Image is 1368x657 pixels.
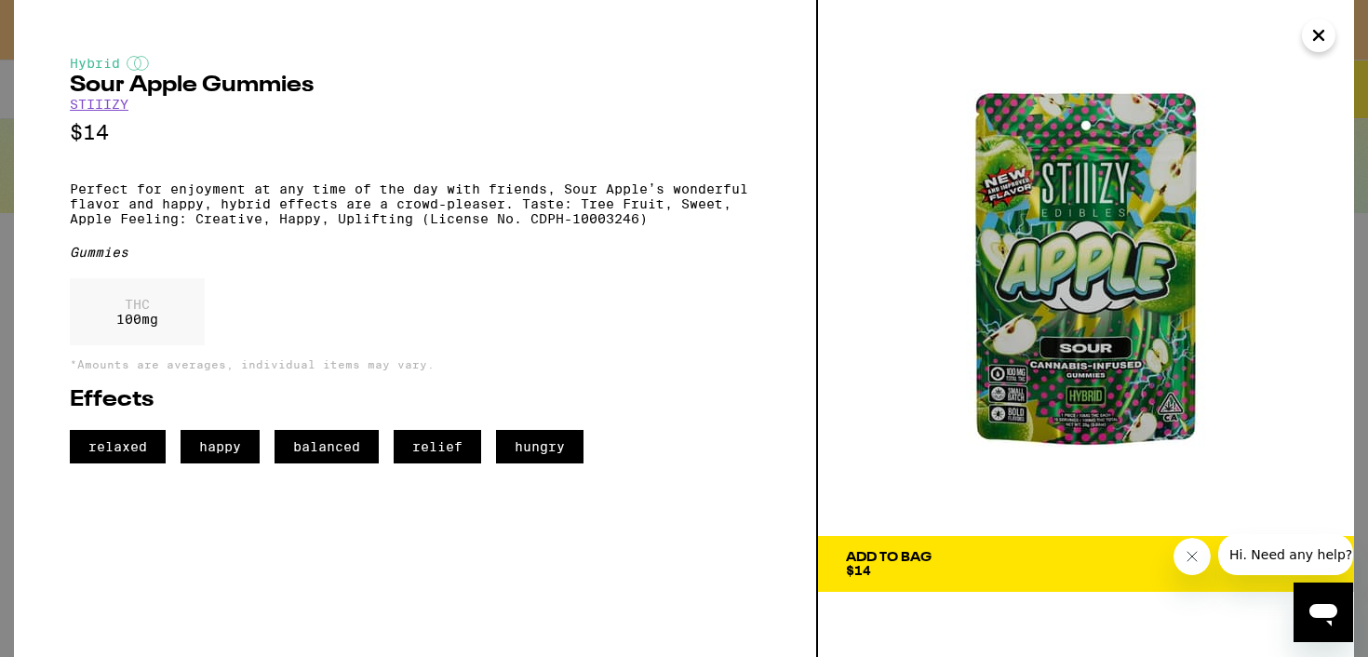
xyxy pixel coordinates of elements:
p: Perfect for enjoyment at any time of the day with friends, Sour Apple’s wonderful flavor and happ... [70,181,760,226]
div: Hybrid [70,56,760,71]
iframe: Close message [1174,538,1211,575]
p: THC [116,297,158,312]
div: 100 mg [70,278,205,345]
img: hybridColor.svg [127,56,149,71]
span: hungry [496,430,583,463]
p: $14 [70,121,760,144]
span: relaxed [70,430,166,463]
div: Gummies [70,245,760,260]
iframe: Button to launch messaging window [1294,583,1353,642]
p: *Amounts are averages, individual items may vary. [70,358,760,370]
span: balanced [275,430,379,463]
button: Close [1302,19,1335,52]
span: $14 [846,563,871,578]
h2: Sour Apple Gummies [70,74,760,97]
div: Add To Bag [846,551,932,564]
a: STIIIZY [70,97,128,112]
button: Add To Bag$14 [818,536,1354,592]
span: happy [181,430,260,463]
span: relief [394,430,481,463]
iframe: Message from company [1218,534,1353,575]
h2: Effects [70,389,760,411]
